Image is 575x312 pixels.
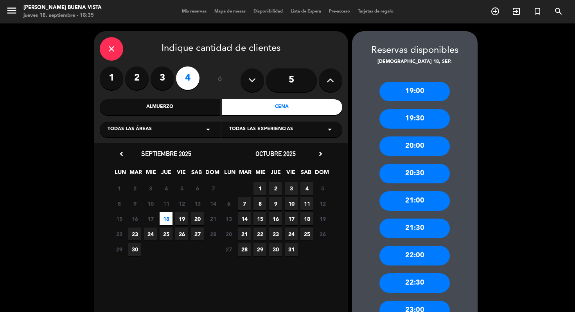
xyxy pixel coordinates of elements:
[254,168,267,181] span: MIE
[113,228,126,240] span: 22
[160,182,172,195] span: 4
[285,182,298,195] span: 3
[207,228,219,240] span: 28
[117,150,126,158] i: chevron_left
[253,212,266,225] span: 15
[222,212,235,225] span: 13
[238,243,251,256] span: 28
[316,228,329,240] span: 26
[128,243,141,256] span: 30
[352,43,478,58] div: Reservas disponibles
[191,212,204,225] span: 20
[316,150,325,158] i: chevron_right
[191,197,204,210] span: 13
[379,164,450,183] div: 20:30
[128,228,141,240] span: 23
[100,37,342,61] div: Indique cantidad de clientes
[222,243,235,256] span: 27
[210,9,250,14] span: Mapa de mesas
[253,182,266,195] span: 1
[222,99,342,115] div: Cena
[107,44,116,54] i: close
[269,243,282,256] span: 30
[379,273,450,293] div: 22:30
[144,212,157,225] span: 17
[128,197,141,210] span: 9
[379,82,450,101] div: 19:00
[203,125,213,134] i: arrow_drop_down
[300,212,313,225] span: 18
[100,99,220,115] div: Almuerzo
[191,228,204,240] span: 27
[178,9,210,14] span: Mis reservas
[128,212,141,225] span: 16
[285,212,298,225] span: 17
[207,197,219,210] span: 14
[114,168,127,181] span: LUN
[238,197,251,210] span: 7
[176,66,199,90] label: 4
[325,125,334,134] i: arrow_drop_down
[285,228,298,240] span: 24
[491,7,500,16] i: add_circle_outline
[113,197,126,210] span: 8
[222,197,235,210] span: 6
[250,9,287,14] span: Disponibilidad
[379,136,450,156] div: 20:00
[144,228,157,240] span: 24
[175,182,188,195] span: 5
[175,212,188,225] span: 19
[554,7,563,16] i: search
[100,66,123,90] label: 1
[238,228,251,240] span: 21
[207,66,233,94] div: ó
[207,182,219,195] span: 7
[223,168,236,181] span: LUN
[352,58,478,66] div: [DEMOGRAPHIC_DATA] 18, sep.
[269,197,282,210] span: 9
[6,5,18,16] i: menu
[222,228,235,240] span: 20
[6,5,18,19] button: menu
[379,246,450,265] div: 22:00
[379,191,450,211] div: 21:00
[144,182,157,195] span: 3
[300,228,313,240] span: 25
[379,109,450,129] div: 19:30
[144,168,157,181] span: MIE
[300,168,313,181] span: SAB
[354,9,397,14] span: Tarjetas de regalo
[325,9,354,14] span: Pre-acceso
[175,168,188,181] span: VIE
[533,7,542,16] i: turned_in_not
[316,212,329,225] span: 19
[160,168,172,181] span: JUE
[144,197,157,210] span: 10
[269,168,282,181] span: JUE
[113,182,126,195] span: 1
[269,228,282,240] span: 23
[141,150,191,158] span: septiembre 2025
[253,228,266,240] span: 22
[300,197,313,210] span: 11
[285,243,298,256] span: 31
[255,150,296,158] span: octubre 2025
[269,212,282,225] span: 16
[316,197,329,210] span: 12
[160,212,172,225] span: 18
[151,66,174,90] label: 3
[287,9,325,14] span: Lista de Espera
[113,243,126,256] span: 29
[253,243,266,256] span: 29
[175,197,188,210] span: 12
[191,182,204,195] span: 6
[239,168,252,181] span: MAR
[175,228,188,240] span: 26
[315,168,328,181] span: DOM
[160,197,172,210] span: 11
[23,4,102,12] div: [PERSON_NAME] Buena Vista
[284,168,297,181] span: VIE
[108,126,152,133] span: Todas las áreas
[129,168,142,181] span: MAR
[205,168,218,181] span: DOM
